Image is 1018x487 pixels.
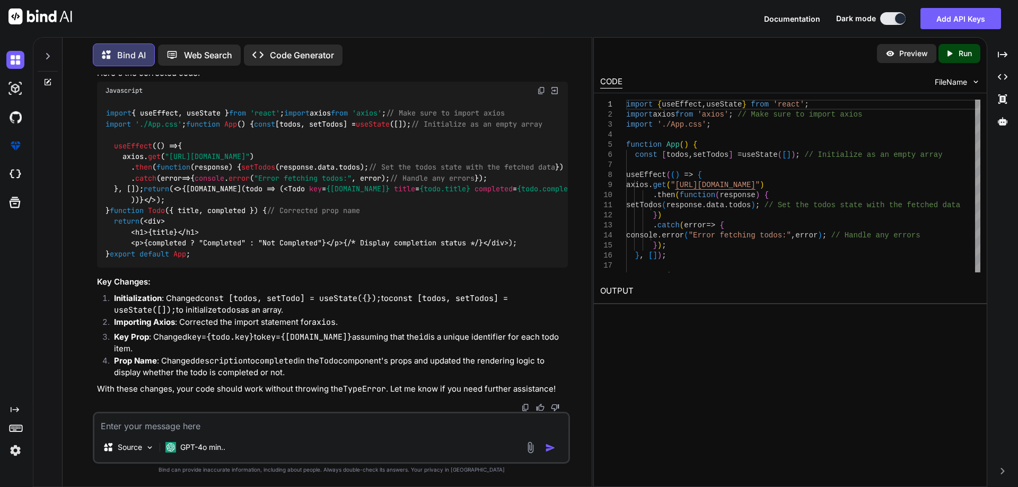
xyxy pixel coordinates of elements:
[551,403,559,412] img: dislike
[684,140,688,149] span: )
[483,238,508,248] span: </ >
[312,317,336,327] code: axios
[106,331,568,355] li: : Changed to assuming that the is a unique identifier for each todo item.
[106,108,708,259] code: { useEffect, useState } ; axios ; ; ( ) { [todos, setTodos] = ([]); ( { axios. ( ) . ( ( ) { (res...
[8,8,72,24] img: Bind AI
[390,173,475,183] span: // Handle any errors
[339,163,360,172] span: todos
[229,173,250,183] span: error
[899,48,928,59] p: Preview
[148,206,165,215] span: Todo
[791,150,795,159] span: )
[195,173,224,183] span: console
[545,442,556,453] img: icon
[135,163,152,172] span: then
[144,184,169,194] span: return
[675,181,755,189] span: [URL][DOMAIN_NAME]
[144,195,156,205] span: </>
[6,51,24,69] img: darkChat
[666,140,679,149] span: App
[755,181,759,189] span: "
[804,100,809,109] span: ;
[524,441,537,454] img: attachment
[657,120,706,129] span: './App.css'
[229,109,246,118] span: from
[284,184,593,194] span: < = = = />
[117,49,146,61] p: Bind AI
[600,100,612,110] div: 1
[697,171,701,179] span: {
[920,8,1001,29] button: Add API Keys
[657,221,679,229] span: catch
[693,150,729,159] span: setTodos
[139,249,169,259] span: default
[195,356,248,366] code: description
[600,220,612,231] div: 13
[600,190,612,200] div: 10
[662,100,702,109] span: useEffect
[679,140,683,149] span: (
[626,181,648,189] span: axios
[187,332,254,342] code: key={todo.key}
[675,110,693,119] span: from
[135,227,144,237] span: h1
[679,191,715,199] span: function
[729,110,733,119] span: ;
[675,171,679,179] span: )
[657,241,661,250] span: )
[600,231,612,241] div: 14
[662,150,666,159] span: [
[831,231,920,240] span: // Handle any errors
[600,261,612,271] div: 17
[639,251,644,260] span: ,
[600,160,612,170] div: 7
[165,442,176,453] img: GPT-4o mini
[738,110,862,119] span: // Make sure to import axios
[335,238,339,248] span: p
[706,221,715,229] span: =>
[657,251,661,260] span: )
[165,152,250,161] span: "[URL][DOMAIN_NAME]"
[180,442,225,453] p: GPT-4o min..
[666,181,670,189] span: (
[6,79,24,98] img: darkAi-studio
[671,171,675,179] span: (
[719,221,724,229] span: {
[267,206,360,215] span: // Corrected prop name
[719,191,755,199] span: response
[662,251,666,260] span: ;
[114,293,508,316] code: const [todos, setTodos] = useState([]);
[662,241,666,250] span: ;
[537,86,546,95] img: copy
[475,184,513,194] span: completed
[600,110,612,120] div: 2
[135,119,182,129] span: './App.css'
[131,227,148,237] span: < >
[600,150,612,160] div: 6
[626,110,653,119] span: import
[782,150,786,159] span: [
[93,466,570,474] p: Bind can provide inaccurate information, including about people. Always double-check its answers....
[600,76,622,88] div: CODE
[755,201,759,209] span: ;
[755,191,759,199] span: )
[635,251,639,260] span: }
[270,49,334,61] p: Code Generator
[657,211,661,219] span: )
[148,152,161,161] span: get
[97,383,568,395] p: With these changes, your code should work without throwing the . Let me know if you need further ...
[135,238,139,248] span: p
[818,231,822,240] span: )
[368,163,555,172] span: // Set the todos state with the fetched data
[885,49,895,58] img: preview
[653,251,657,260] span: ]
[156,141,178,150] span: () =>
[662,231,684,240] span: error
[671,181,675,189] span: "
[97,276,568,288] h3: Key Changes:
[106,86,143,95] span: Javascript
[693,140,697,149] span: {
[959,48,972,59] p: Run
[594,279,987,304] h2: OUTPUT
[662,201,666,209] span: (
